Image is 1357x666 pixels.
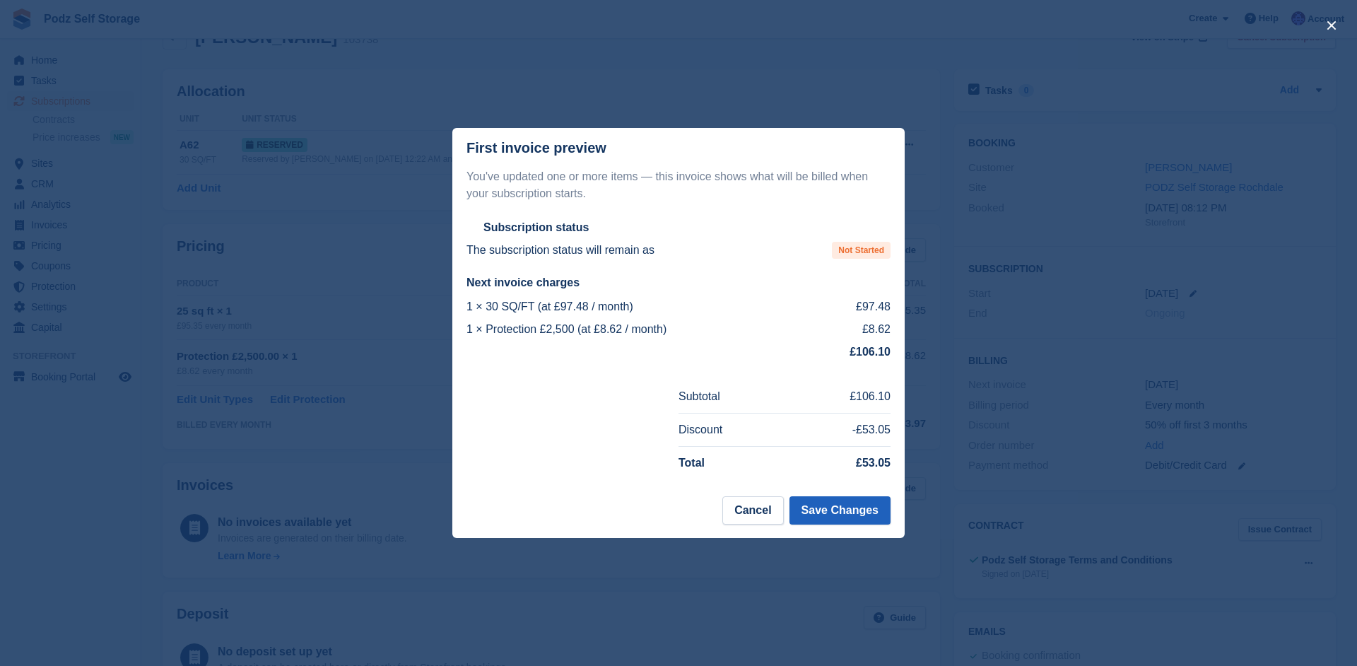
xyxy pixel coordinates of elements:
[856,457,891,469] strong: £53.05
[678,457,705,469] strong: Total
[850,346,891,358] strong: £106.10
[678,380,789,413] td: Subtotal
[828,296,891,318] td: £97.48
[466,318,828,341] td: 1 × Protection £2,500 (at £8.62 / month)
[483,221,589,235] h2: Subscription status
[1320,14,1343,37] button: close
[789,496,891,525] button: Save Changes
[466,140,606,156] p: First invoice preview
[466,276,891,290] h2: Next invoice charges
[789,414,891,447] td: -£53.05
[466,168,891,202] p: You've updated one or more items — this invoice shows what will be billed when your subscription ...
[466,296,828,318] td: 1 × 30 SQ/FT (at £97.48 / month)
[828,318,891,341] td: £8.62
[678,414,789,447] td: Discount
[722,496,783,525] button: Cancel
[789,380,891,413] td: £106.10
[832,242,891,259] span: Not Started
[466,242,654,259] p: The subscription status will remain as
